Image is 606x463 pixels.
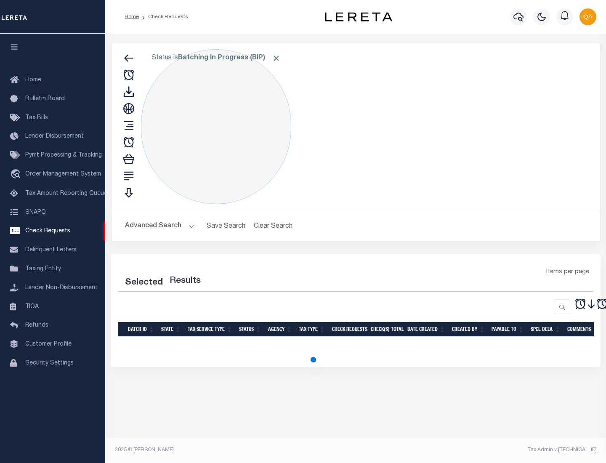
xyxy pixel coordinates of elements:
[250,218,296,234] button: Clear Search
[236,322,265,337] th: Status
[125,14,139,19] a: Home
[25,152,102,158] span: Pymt Processing & Tracking
[109,446,356,454] div: 2025 © [PERSON_NAME].
[325,12,392,21] img: logo-dark.svg
[178,55,281,61] b: Batching In Progress (BIP)
[158,322,184,337] th: State
[25,77,41,83] span: Home
[25,285,98,291] span: Lender Non-Disbursement
[546,268,589,277] span: Items per page
[141,49,291,204] div: Click to Edit
[139,13,188,21] li: Check Requests
[272,54,281,63] span: Click to Remove
[125,218,195,234] button: Advanced Search
[25,228,70,234] span: Check Requests
[184,322,236,337] th: Tax Service Type
[404,322,449,337] th: Date Created
[25,209,46,215] span: SNAPQ
[449,322,488,337] th: Created By
[367,322,404,337] th: Check(s) Total
[488,322,527,337] th: Payable To
[25,266,61,272] span: Taxing Entity
[25,247,77,253] span: Delinquent Letters
[25,322,48,328] span: Refunds
[25,360,74,366] span: Security Settings
[25,303,39,309] span: TIQA
[295,322,329,337] th: Tax Type
[202,218,250,234] button: Save Search
[10,169,24,180] i: travel_explore
[170,274,201,288] label: Results
[527,322,564,337] th: Spcl Delv.
[579,8,596,25] img: svg+xml;base64,PHN2ZyB4bWxucz0iaHR0cDovL3d3dy53My5vcmcvMjAwMC9zdmciIHBvaW50ZXItZXZlbnRzPSJub25lIi...
[265,322,295,337] th: Agency
[25,171,101,177] span: Order Management System
[25,191,107,197] span: Tax Amount Reporting Queue
[25,133,84,139] span: Lender Disbursement
[125,322,158,337] th: Batch Id
[25,115,48,121] span: Tax Bills
[329,322,367,337] th: Check Requests
[25,96,65,102] span: Bulletin Board
[25,341,72,347] span: Customer Profile
[564,322,602,337] th: Comments
[125,276,163,290] div: Selected
[362,446,597,454] div: Tax Admin v.[TECHNICAL_ID]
